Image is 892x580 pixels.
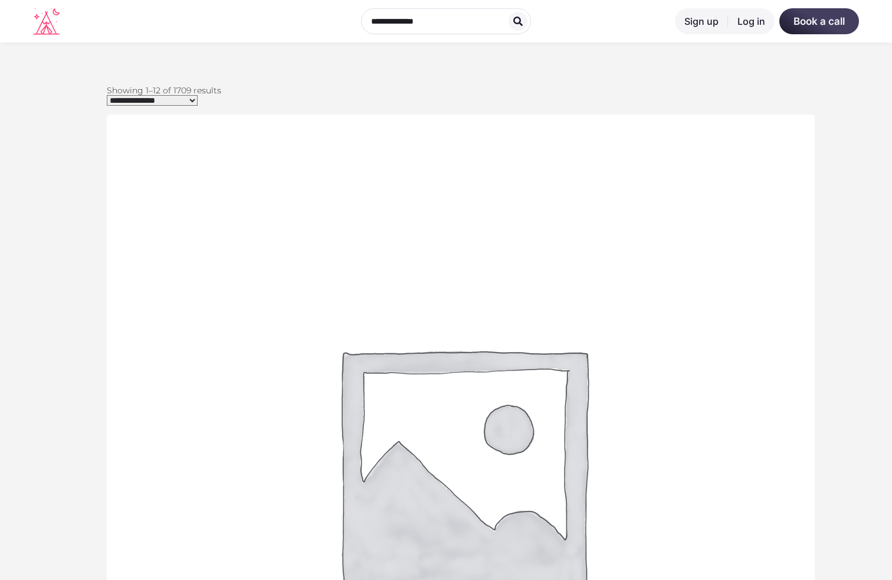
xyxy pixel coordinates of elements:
[107,84,785,97] p: Showing 1–12 of 1709 results
[107,95,198,106] select: Shop order
[728,8,775,34] a: Log in
[779,8,859,34] a: Book a call
[675,8,728,34] a: Sign up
